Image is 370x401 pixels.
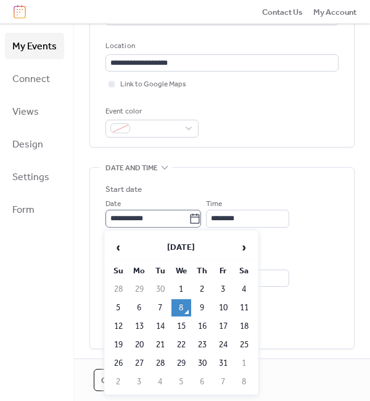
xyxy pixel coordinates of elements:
th: Th [192,262,212,279]
td: 1 [234,355,254,372]
td: 30 [150,281,170,298]
td: 6 [192,373,212,391]
div: Start date [105,183,142,196]
th: Mo [129,262,149,279]
th: Su [109,262,128,279]
span: › [235,235,253,260]
a: Views [5,98,64,125]
th: Tu [150,262,170,279]
td: 4 [150,373,170,391]
td: 12 [109,318,128,335]
td: 30 [192,355,212,372]
span: Date [105,198,121,210]
th: [DATE] [129,234,233,261]
td: 2 [109,373,128,391]
td: 9 [192,299,212,316]
td: 23 [192,336,212,353]
span: My Events [12,37,57,56]
td: 8 [234,373,254,391]
td: 7 [213,373,233,391]
td: 22 [171,336,191,353]
td: 2 [192,281,212,298]
td: 29 [129,281,149,298]
td: 13 [129,318,149,335]
span: Cancel [101,374,133,387]
td: 15 [171,318,191,335]
td: 5 [109,299,128,316]
td: 24 [213,336,233,353]
a: Contact Us [262,6,303,18]
td: 31 [213,355,233,372]
th: We [171,262,191,279]
a: My Account [313,6,356,18]
td: 26 [109,355,128,372]
td: 19 [109,336,128,353]
td: 25 [234,336,254,353]
span: Link to Google Maps [120,78,186,91]
a: Connect [5,65,64,92]
td: 29 [171,355,191,372]
a: Form [5,196,64,223]
td: 3 [129,373,149,391]
button: Cancel [94,369,141,391]
span: Design [12,135,43,154]
a: Design [5,131,64,157]
span: Settings [12,168,49,187]
td: 16 [192,318,212,335]
span: Views [12,102,39,122]
img: logo [14,5,26,19]
td: 3 [213,281,233,298]
span: Date and time [105,162,158,174]
span: Connect [12,70,50,89]
span: ‹ [109,235,128,260]
td: 8 [171,299,191,316]
span: Form [12,200,35,220]
td: 6 [129,299,149,316]
td: 28 [150,355,170,372]
a: Settings [5,163,64,190]
td: 27 [129,355,149,372]
td: 18 [234,318,254,335]
th: Fr [213,262,233,279]
td: 20 [129,336,149,353]
td: 4 [234,281,254,298]
td: 17 [213,318,233,335]
a: My Events [5,33,64,59]
td: 5 [171,373,191,391]
div: Event color [105,105,196,118]
td: 10 [213,299,233,316]
div: Location [105,40,336,52]
td: 21 [150,336,170,353]
th: Sa [234,262,254,279]
td: 14 [150,318,170,335]
td: 1 [171,281,191,298]
td: 7 [150,299,170,316]
span: Time [206,198,222,210]
td: 11 [234,299,254,316]
td: 28 [109,281,128,298]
